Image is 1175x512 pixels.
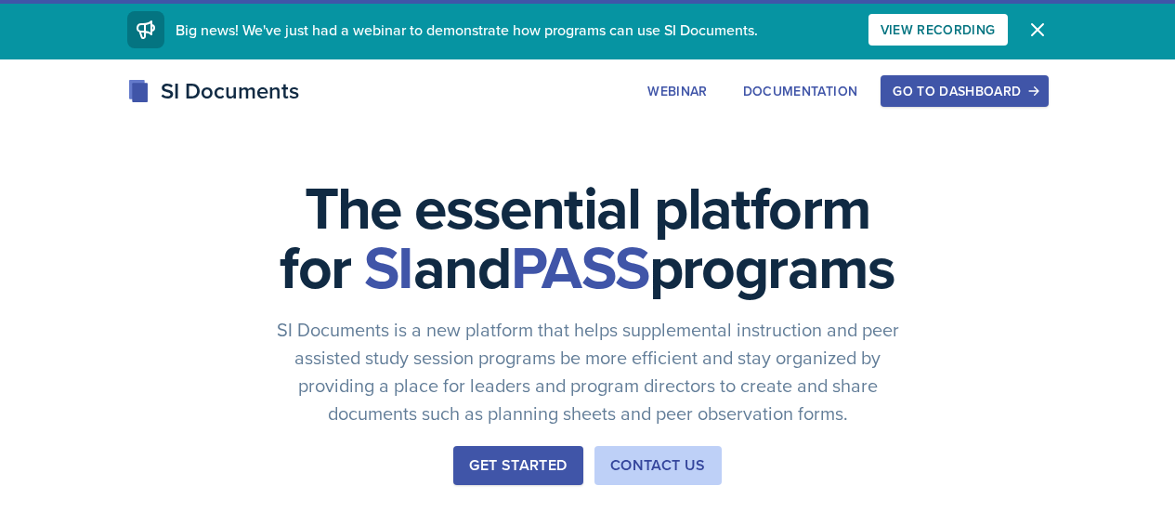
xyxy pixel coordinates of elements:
[881,22,996,37] div: View Recording
[647,84,707,98] div: Webinar
[610,454,706,477] div: Contact Us
[731,75,870,107] button: Documentation
[881,75,1048,107] button: Go to Dashboard
[635,75,719,107] button: Webinar
[176,20,758,40] span: Big news! We've just had a webinar to demonstrate how programs can use SI Documents.
[743,84,858,98] div: Documentation
[868,14,1008,46] button: View Recording
[469,454,567,477] div: Get Started
[893,84,1036,98] div: Go to Dashboard
[453,446,582,485] button: Get Started
[127,74,299,108] div: SI Documents
[594,446,722,485] button: Contact Us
